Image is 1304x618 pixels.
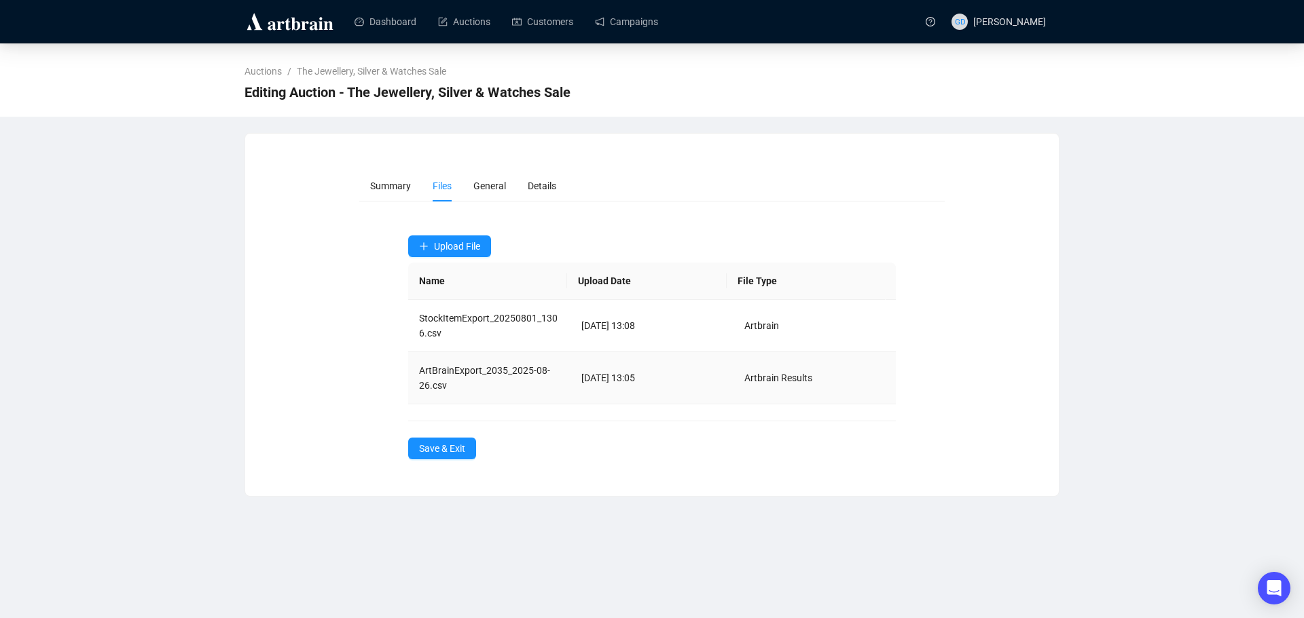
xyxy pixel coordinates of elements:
[408,235,491,257] button: Upload File
[570,300,733,352] td: [DATE] 13:08
[408,438,476,459] button: Save & Exit
[973,16,1046,27] span: [PERSON_NAME]
[744,372,812,383] span: Artbrain Results
[528,180,556,191] span: Details
[242,64,285,79] a: Auctions
[954,15,965,28] span: GD
[1258,572,1290,604] div: Open Intercom Messenger
[926,17,935,26] span: question-circle
[595,4,658,39] a: Campaigns
[727,263,886,300] th: File Type
[567,263,727,300] th: Upload Date
[244,11,336,33] img: logo
[438,4,490,39] a: Auctions
[434,241,480,252] span: Upload File
[419,441,465,456] span: Save & Exit
[419,242,429,251] span: plus
[370,180,411,191] span: Summary
[408,352,571,404] td: ArtBrainExport_2035_2025-08-26.csv
[433,180,452,191] span: Files
[408,263,568,300] th: Name
[570,352,733,404] td: [DATE] 13:05
[744,320,779,331] span: Artbrain
[408,300,571,352] td: StockItemExport_20250801_1306.csv
[294,64,449,79] a: The Jewellery, Silver & Watches Sale
[512,4,573,39] a: Customers
[473,180,506,191] span: General
[287,64,291,79] li: /
[355,4,416,39] a: Dashboard
[244,81,570,103] span: Editing Auction - The Jewellery, Silver & Watches Sale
